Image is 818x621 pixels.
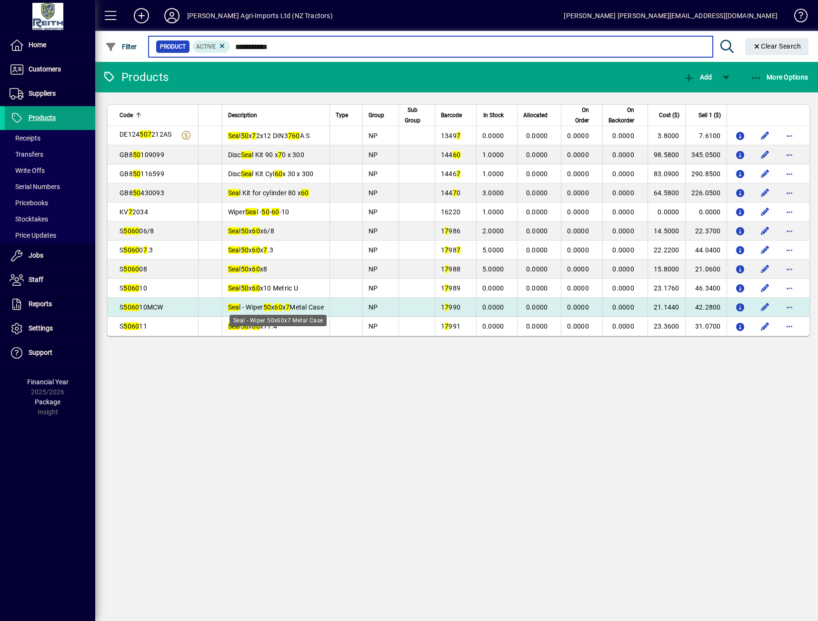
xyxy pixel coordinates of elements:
a: Support [5,341,95,365]
em: Sea [245,208,257,216]
a: Transfers [5,146,95,162]
em: Sea [228,284,239,292]
em: 50 [123,265,131,273]
button: More options [782,300,798,315]
em: 7 [263,246,267,254]
em: Sea [228,303,239,311]
em: 7 [457,170,460,178]
span: l x x8 [228,265,268,273]
em: 50 [123,322,131,330]
span: NP [369,246,378,254]
span: GB8 116599 [120,170,164,178]
em: 60 [131,227,140,235]
span: 0.0000 [612,322,634,330]
span: NP [369,189,378,197]
em: 7 [278,151,282,159]
em: 7 [148,130,151,138]
button: Edit [758,185,773,200]
span: Write Offs [10,167,45,174]
span: Transfers [10,150,43,158]
a: Serial Numbers [5,179,95,195]
a: Settings [5,317,95,341]
div: On Backorder [609,105,643,126]
span: 1 986 [441,227,460,235]
span: 1349 [441,132,460,140]
span: 0.0000 [567,265,589,273]
em: Sea [241,151,252,159]
span: S 11 [120,322,147,330]
button: Edit [758,166,773,181]
span: Filter [105,43,137,50]
button: Profile [157,7,187,24]
span: 0.0000 [482,284,504,292]
div: In Stock [482,110,513,120]
div: On Order [567,105,598,126]
a: Jobs [5,244,95,268]
span: 0.0000 [612,189,634,197]
em: 60 [252,227,260,235]
span: Customers [29,65,61,73]
a: Staff [5,268,95,292]
em: 60 [131,246,140,254]
em: 60 [271,208,279,216]
span: Suppliers [29,90,56,97]
span: S 10MCW [120,303,163,311]
button: Edit [758,204,773,220]
span: 1.0000 [482,151,504,159]
a: Pricebooks [5,195,95,211]
td: 290.8500 [685,164,727,183]
span: NP [369,208,378,216]
span: 0.0000 [612,170,634,178]
span: Products [29,114,56,121]
td: 0.0000 [685,202,727,221]
div: Allocated [523,110,556,120]
em: 50 [241,322,249,330]
td: 15.8000 [648,260,685,279]
span: Group [369,110,384,120]
span: Type [336,110,348,120]
span: Reports [29,300,52,308]
td: 23.1760 [648,279,685,298]
em: 7 [288,132,292,140]
span: 144 0 [441,189,460,197]
span: S 10 [120,284,147,292]
span: 2.0000 [482,227,504,235]
span: Staff [29,276,43,283]
span: 1 989 [441,284,460,292]
em: Sea [241,170,252,178]
span: 0.0000 [526,322,548,330]
em: 60 [131,265,140,273]
em: 50 [133,189,141,197]
span: 0.0000 [567,151,589,159]
td: 7.6100 [685,126,727,145]
a: Stocktakes [5,211,95,227]
em: 50 [123,303,131,311]
span: Serial Numbers [10,183,60,190]
button: More options [782,242,798,258]
span: 0.0000 [526,132,548,140]
span: Home [29,41,46,49]
span: 0.0000 [526,227,548,235]
span: Jobs [29,251,43,259]
button: More options [782,166,798,181]
span: 0.0000 [567,132,589,140]
em: Sea [228,322,239,330]
a: Price Updates [5,227,95,243]
div: Barcode [441,110,470,120]
span: l x x10 Metric U [228,284,298,292]
em: 7 [445,265,449,273]
span: Settings [29,324,53,332]
span: 0.0000 [567,208,589,216]
td: 46.3400 [685,279,727,298]
button: Edit [758,147,773,162]
span: 0.0000 [526,151,548,159]
td: 0.0000 [648,202,685,221]
span: 5.0000 [482,246,504,254]
span: NP [369,303,378,311]
button: More Options [748,69,811,86]
button: Edit [758,300,773,315]
td: 3.8000 [648,126,685,145]
span: 0.0000 [526,284,548,292]
button: More options [782,128,798,143]
span: 1446 [441,170,460,178]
